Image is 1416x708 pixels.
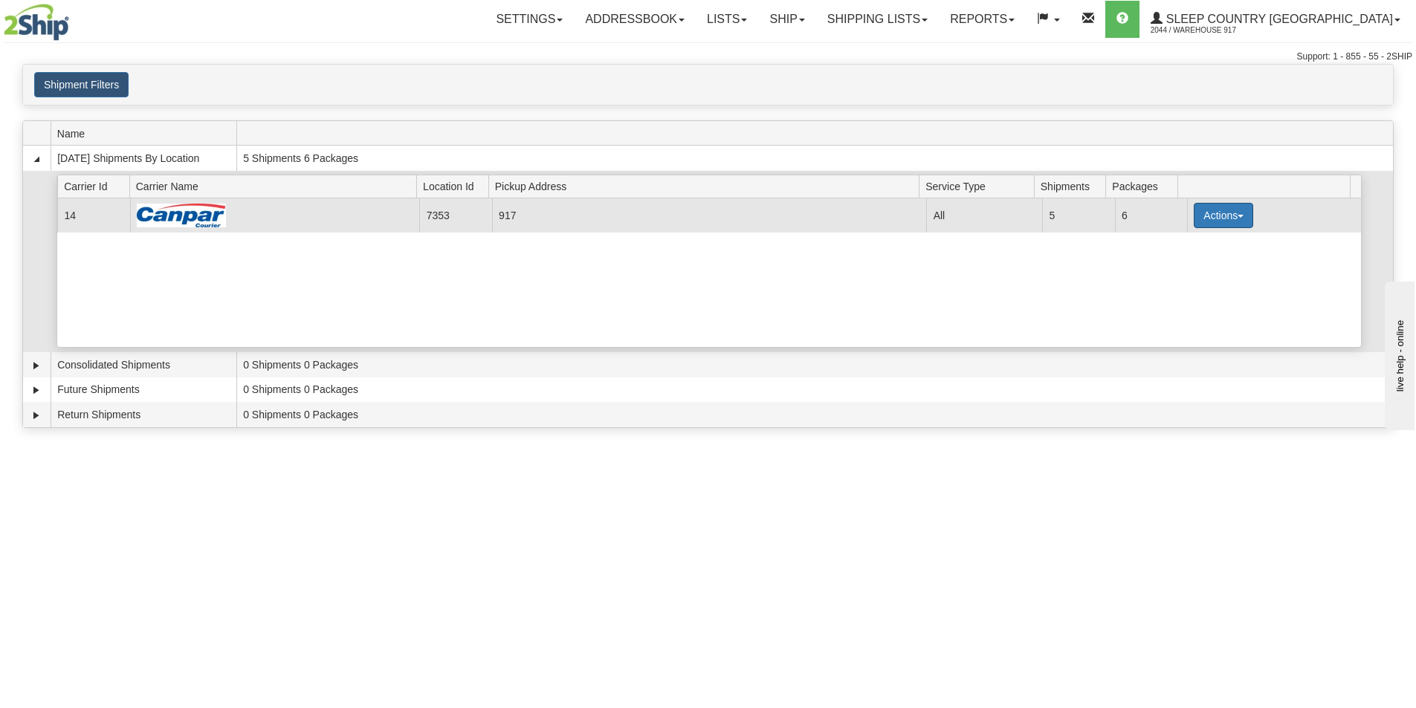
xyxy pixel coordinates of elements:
td: Return Shipments [51,402,236,427]
td: 7353 [419,198,491,232]
a: Reports [939,1,1026,38]
td: Consolidated Shipments [51,352,236,377]
span: Carrier Id [64,175,129,198]
td: 5 Shipments 6 Packages [236,146,1393,171]
a: Shipping lists [816,1,939,38]
span: 2044 / Warehouse 917 [1151,23,1262,38]
a: Sleep Country [GEOGRAPHIC_DATA] 2044 / Warehouse 917 [1139,1,1412,38]
a: Expand [29,383,44,397]
a: Settings [485,1,574,38]
a: Lists [696,1,758,38]
span: Shipments [1041,175,1106,198]
span: Location Id [423,175,488,198]
td: 5 [1042,198,1114,232]
iframe: chat widget [1382,278,1415,429]
span: Service Type [925,175,1034,198]
span: Sleep Country [GEOGRAPHIC_DATA] [1163,13,1393,25]
a: Addressbook [574,1,696,38]
button: Shipment Filters [34,72,129,97]
a: Ship [758,1,815,38]
span: Pickup Address [495,175,919,198]
span: Packages [1112,175,1177,198]
img: Canpar [137,204,226,227]
div: live help - online [11,13,138,24]
td: All [926,198,1042,232]
td: 0 Shipments 0 Packages [236,377,1393,403]
span: Carrier Name [136,175,417,198]
a: Collapse [29,152,44,166]
td: 917 [492,198,927,232]
td: 0 Shipments 0 Packages [236,402,1393,427]
a: Expand [29,358,44,373]
span: Name [57,122,236,145]
button: Actions [1194,203,1253,228]
td: [DATE] Shipments By Location [51,146,236,171]
td: 0 Shipments 0 Packages [236,352,1393,377]
div: Support: 1 - 855 - 55 - 2SHIP [4,51,1412,63]
td: 6 [1115,198,1187,232]
a: Expand [29,408,44,423]
img: logo2044.jpg [4,4,69,41]
td: Future Shipments [51,377,236,403]
td: 14 [57,198,129,232]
